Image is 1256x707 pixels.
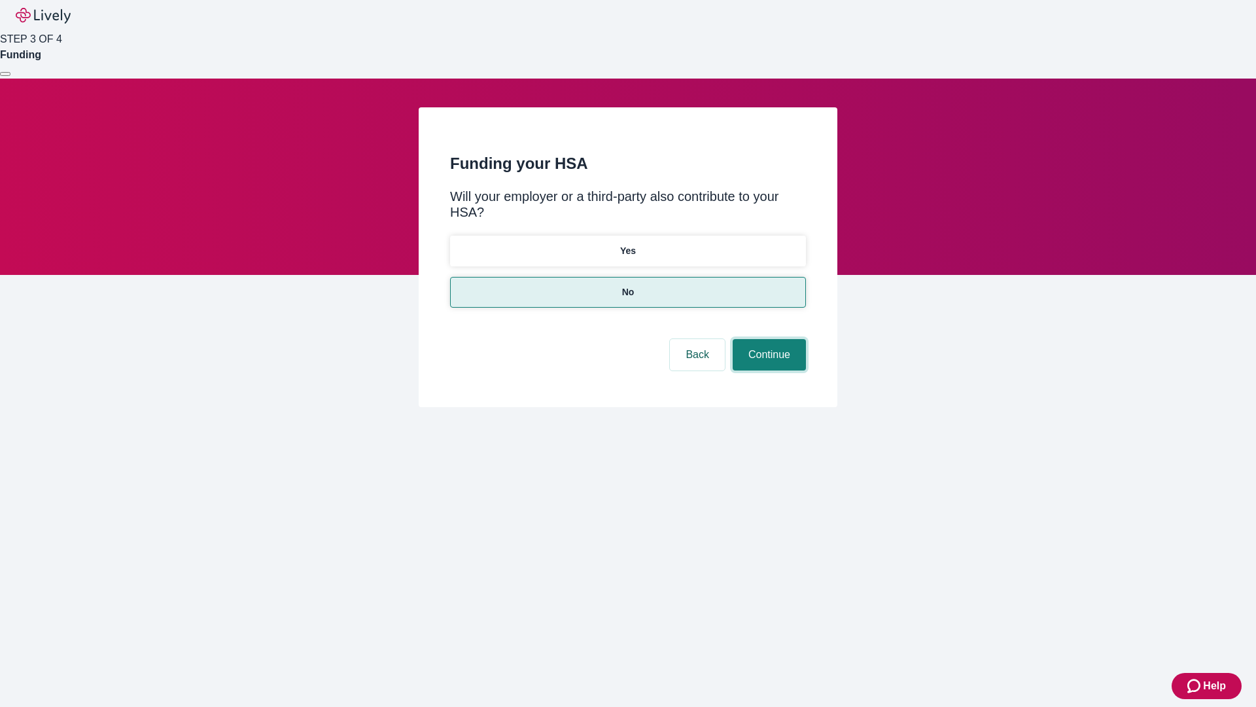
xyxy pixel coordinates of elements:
[1203,678,1226,694] span: Help
[1187,678,1203,694] svg: Zendesk support icon
[1172,673,1242,699] button: Zendesk support iconHelp
[450,189,806,220] div: Will your employer or a third-party also contribute to your HSA?
[733,339,806,371] button: Continue
[622,285,635,299] p: No
[450,277,806,308] button: No
[450,152,806,175] h2: Funding your HSA
[450,236,806,266] button: Yes
[16,8,71,24] img: Lively
[620,244,636,258] p: Yes
[670,339,725,371] button: Back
